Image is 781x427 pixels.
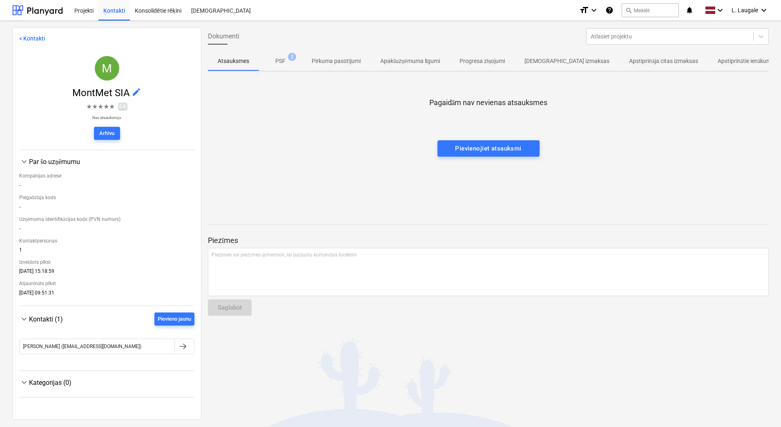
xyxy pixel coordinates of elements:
span: ★ [86,102,92,112]
div: Uzņēmuma identifikācijas kods (PVN numurs) [19,213,194,226]
span: Dokumenti [208,31,239,41]
div: Pievieno jaunu [158,315,191,324]
i: keyboard_arrow_down [715,5,725,15]
div: - [19,226,194,235]
div: - [19,182,194,191]
p: PSF [275,57,286,65]
button: Pievieno jaunu [154,312,194,326]
p: Pagaidām nav nevienas atsauksmes [429,98,548,108]
div: - [19,204,194,213]
span: MontMet SIA [72,87,132,99]
div: 1 [19,247,194,256]
div: Pievienojiet atsauksmi [455,143,521,154]
div: [PERSON_NAME] ([EMAIL_ADDRESS][DOMAIN_NAME]) [23,344,141,349]
button: Pievienojiet atsauksmi [437,140,540,157]
div: Izveidots plkst [19,256,194,268]
span: 2 [288,53,296,61]
span: edit [132,87,141,97]
div: [DATE] 15:18:59 [19,268,194,277]
i: Zināšanu pamats [605,5,614,15]
p: Piezīmes [208,236,769,245]
button: Meklēt [622,3,679,17]
button: Arhīvu [94,127,120,140]
div: [DATE] 09:51:31 [19,290,194,299]
a: < Kontakti [19,35,45,42]
p: Atsauksmes [218,57,249,65]
div: Kategorijas (0) [29,379,194,387]
iframe: Chat Widget [740,388,781,427]
div: Kompānijas adrese [19,170,194,182]
div: Kategorijas (0) [19,387,194,391]
span: L. Laugale [732,7,758,13]
div: MontMet [95,56,119,81]
div: Par šo uzņēmumu [29,158,194,166]
span: 0.0 [118,103,127,110]
p: Apstiprināja citas izmaksas [629,57,698,65]
p: [DEMOGRAPHIC_DATA] izmaksas [524,57,609,65]
span: ★ [109,102,115,112]
p: Pirkuma pasūtījumi [312,57,361,65]
div: Par šo uzņēmumu [19,166,194,299]
i: keyboard_arrow_down [589,5,599,15]
span: keyboard_arrow_down [19,157,29,166]
div: Kontakti (1)Pievieno jaunu [19,326,194,364]
div: Piegādātāja kods [19,191,194,204]
span: keyboard_arrow_down [19,378,29,387]
div: Par šo uzņēmumu [19,157,194,166]
i: notifications [685,5,694,15]
i: format_size [579,5,589,15]
span: keyboard_arrow_down [19,314,29,324]
p: Apstiprinātie ienākumi [718,57,772,65]
span: ★ [92,102,98,112]
span: ★ [98,102,103,112]
span: Kontakti (1) [29,315,63,323]
div: Kontaktpersonas [19,235,194,247]
i: keyboard_arrow_down [759,5,769,15]
p: Progresa ziņojumi [460,57,505,65]
div: Kontakti (1)Pievieno jaunu [19,312,194,326]
p: Nav atsauksmju [86,115,127,120]
div: Arhīvu [99,129,115,138]
p: Apakšuzņēmuma līgumi [380,57,440,65]
span: M [102,61,112,75]
div: Kategorijas (0) [19,378,194,387]
div: Atjaunināts plkst [19,277,194,290]
span: search [625,7,632,13]
span: ★ [103,102,109,112]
